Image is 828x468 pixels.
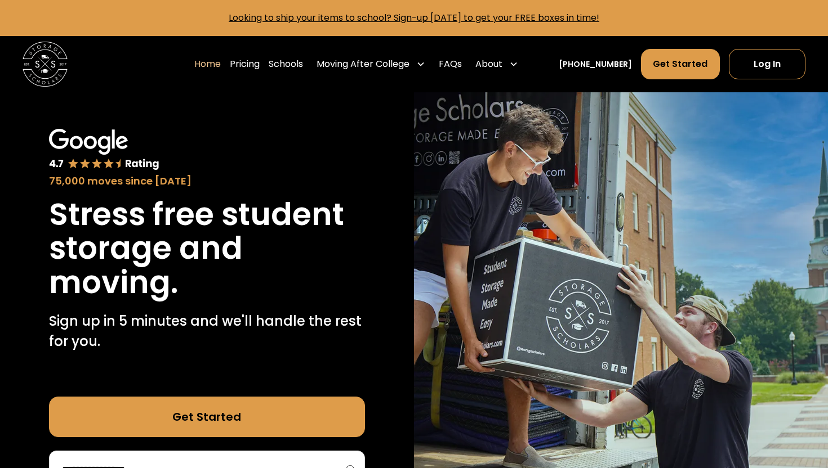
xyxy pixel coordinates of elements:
[269,48,303,80] a: Schools
[729,49,805,79] a: Log In
[317,57,409,71] div: Moving After College
[49,173,365,188] div: 75,000 moves since [DATE]
[471,48,523,80] div: About
[641,49,719,79] a: Get Started
[312,48,430,80] div: Moving After College
[439,48,462,80] a: FAQs
[49,197,365,300] h1: Stress free student storage and moving.
[194,48,221,80] a: Home
[559,58,632,70] a: [PHONE_NUMBER]
[49,311,365,352] p: Sign up in 5 minutes and we'll handle the rest for you.
[49,397,365,437] a: Get Started
[475,57,502,71] div: About
[229,11,599,24] a: Looking to ship your items to school? Sign-up [DATE] to get your FREE boxes in time!
[49,129,160,171] img: Google 4.7 star rating
[23,42,68,87] img: Storage Scholars main logo
[230,48,260,80] a: Pricing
